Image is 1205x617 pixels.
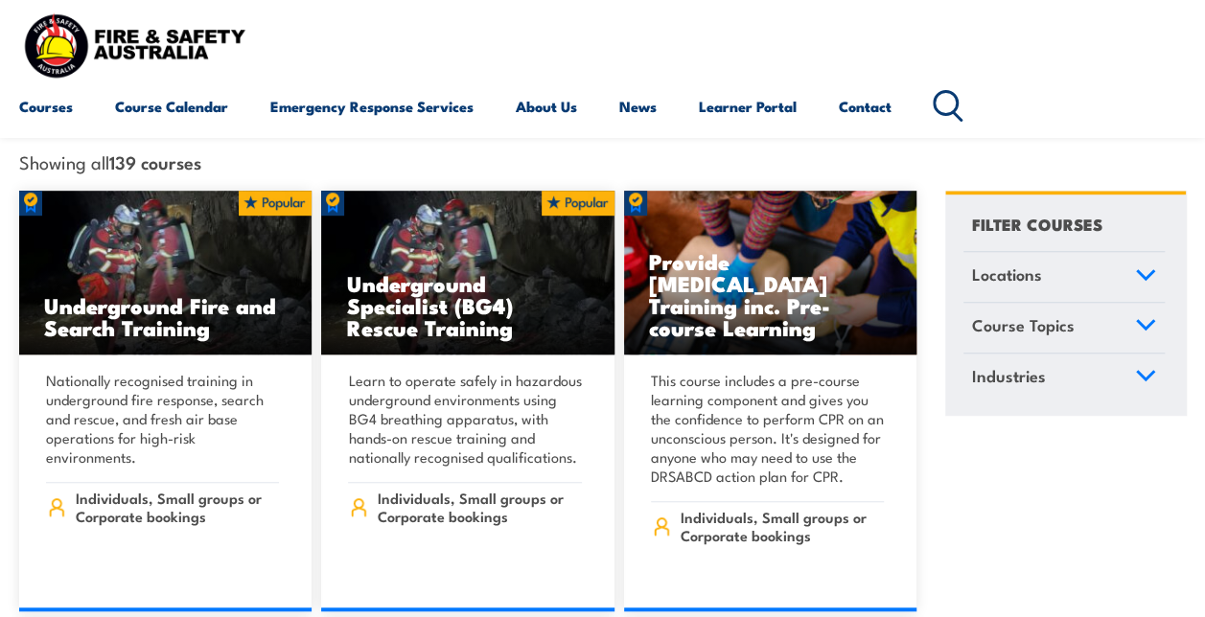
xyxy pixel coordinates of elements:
[19,191,312,354] a: Underground Fire and Search Training
[378,489,582,525] span: Individuals, Small groups or Corporate bookings
[649,250,892,338] h3: Provide [MEDICAL_DATA] Training inc. Pre-course Learning
[321,191,614,354] img: Underground mine rescue
[963,354,1165,403] a: Industries
[109,149,201,174] strong: 139 courses
[972,262,1042,287] span: Locations
[46,371,279,467] p: Nationally recognised training in underground fire response, search and rescue, and fresh air bas...
[619,83,657,129] a: News
[19,83,73,129] a: Courses
[624,191,916,354] a: Provide [MEDICAL_DATA] Training inc. Pre-course Learning
[19,191,312,354] img: Underground mine rescue
[972,211,1102,237] h4: FILTER COURSES
[839,83,892,129] a: Contact
[651,371,884,486] p: This course includes a pre-course learning component and gives you the confidence to perform CPR ...
[516,83,577,129] a: About Us
[44,294,287,338] h3: Underground Fire and Search Training
[346,272,589,338] h3: Underground Specialist (BG4) Rescue Training
[115,83,228,129] a: Course Calendar
[321,191,614,354] a: Underground Specialist (BG4) Rescue Training
[270,83,474,129] a: Emergency Response Services
[76,489,280,525] span: Individuals, Small groups or Corporate bookings
[680,508,884,544] span: Individuals, Small groups or Corporate bookings
[963,303,1165,353] a: Course Topics
[963,252,1165,302] a: Locations
[348,371,581,467] p: Learn to operate safely in hazardous underground environments using BG4 breathing apparatus, with...
[624,191,916,354] img: Low Voltage Rescue and Provide CPR
[972,363,1046,389] span: Industries
[699,83,797,129] a: Learner Portal
[19,151,201,171] span: Showing all
[972,312,1075,338] span: Course Topics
